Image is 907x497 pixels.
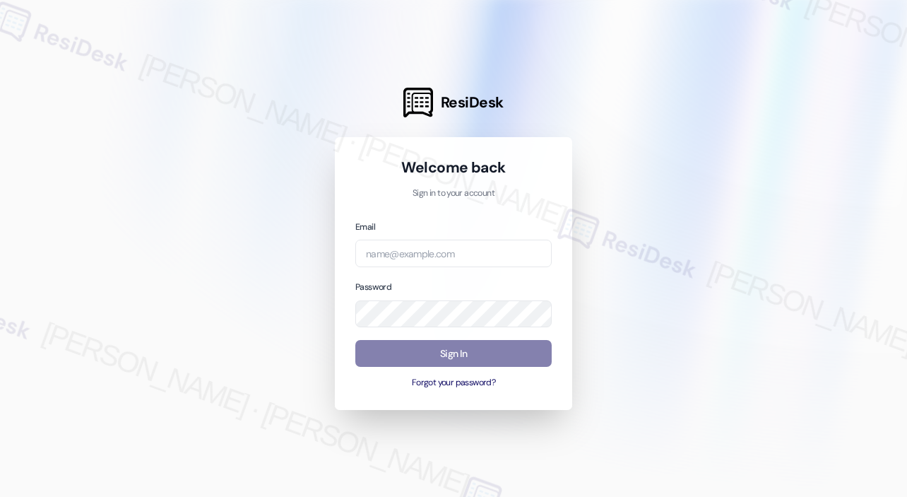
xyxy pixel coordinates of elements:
[355,377,552,390] button: Forgot your password?
[441,93,504,112] span: ResiDesk
[355,340,552,368] button: Sign In
[355,158,552,177] h1: Welcome back
[355,221,375,233] label: Email
[403,88,433,117] img: ResiDesk Logo
[355,281,391,293] label: Password
[355,187,552,200] p: Sign in to your account
[355,240,552,267] input: name@example.com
